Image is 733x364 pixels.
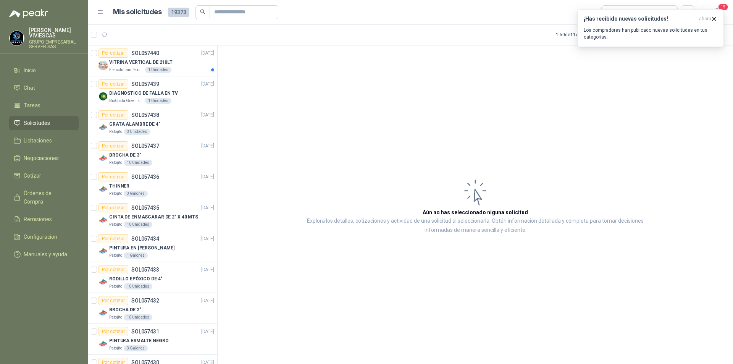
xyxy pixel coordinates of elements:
[98,277,108,286] img: Company Logo
[131,50,159,56] p: SOL057440
[201,142,214,150] p: [DATE]
[98,215,108,225] img: Company Logo
[24,136,52,145] span: Licitaciones
[109,275,162,283] p: RODILLO EPÓXICO DE 4"
[10,31,24,45] img: Company Logo
[109,306,141,314] p: BROCHA DE 2"
[201,112,214,119] p: [DATE]
[201,297,214,304] p: [DATE]
[9,133,79,148] a: Licitaciones
[145,98,171,104] div: 1 Unidades
[9,168,79,183] a: Cotizar
[9,186,79,209] a: Órdenes de Compra
[201,235,214,243] p: [DATE]
[98,141,128,150] div: Por cotizar
[88,262,217,293] a: Por cotizarSOL057433[DATE] Company LogoRODILLO EPÓXICO DE 4"Patojito10 Unidades
[109,183,129,190] p: THINNER
[24,119,50,127] span: Solicitudes
[168,8,189,17] span: 19373
[109,67,144,73] p: Fleischmann Foods S.A.
[24,101,40,110] span: Tareas
[98,49,128,58] div: Por cotizar
[98,308,108,317] img: Company Logo
[131,329,159,334] p: SOL057431
[699,16,711,22] span: ahora
[98,339,108,348] img: Company Logo
[9,63,79,78] a: Inicio
[109,129,122,135] p: Patojito
[24,154,59,162] span: Negociaciones
[109,90,178,97] p: DIAGNOSTICO DE FALLA EN TV
[109,314,122,320] p: Patojito
[201,266,214,273] p: [DATE]
[98,234,128,243] div: Por cotizar
[98,92,108,101] img: Company Logo
[24,233,57,241] span: Configuración
[124,314,152,320] div: 10 Unidades
[98,203,128,212] div: Por cotizar
[98,265,128,274] div: Por cotizar
[124,252,148,259] div: 1 Galones
[131,236,159,241] p: SOL057434
[201,204,214,212] p: [DATE]
[131,81,159,87] p: SOL057439
[9,247,79,262] a: Manuales y ayuda
[88,76,217,107] a: Por cotizarSOL057439[DATE] Company LogoDIAGNOSTICO DE FALLA EN TVBioCosta Green Energy S.A.S1 Uni...
[98,79,128,89] div: Por cotizar
[113,6,162,18] h1: Mis solicitudes
[88,293,217,324] a: Por cotizarSOL057432[DATE] Company LogoBROCHA DE 2"Patojito10 Unidades
[131,112,159,118] p: SOL057438
[109,191,122,197] p: Patojito
[200,9,205,15] span: search
[98,296,128,305] div: Por cotizar
[201,173,214,181] p: [DATE]
[109,337,168,345] p: PINTURA ESMALTE NEGRO
[109,121,160,128] p: GRATA ALAMBRE DE 4"
[109,345,122,351] p: Patojito
[124,191,148,197] div: 3 Galones
[131,174,159,180] p: SOL057436
[124,160,152,166] div: 10 Unidades
[88,324,217,355] a: Por cotizarSOL057431[DATE] Company LogoPINTURA ESMALTE NEGROPatojito3 Galones
[577,9,724,47] button: ¡Has recibido nuevas solicitudes!ahora Los compradores han publicado nuevas solicitudes en tus ca...
[124,345,148,351] div: 3 Galones
[88,169,217,200] a: Por cotizarSOL057436[DATE] Company LogoTHINNERPatojito3 Galones
[584,16,696,22] h3: ¡Has recibido nuevas solicitudes!
[98,110,128,120] div: Por cotizar
[606,8,622,16] div: Todas
[294,217,657,235] p: Explora los detalles, cotizaciones y actividad de una solicitud al seleccionarla. Obtén informaci...
[124,129,150,135] div: 3 Unidades
[423,208,528,217] h3: Aún no has seleccionado niguna solicitud
[9,212,79,226] a: Remisiones
[88,45,217,76] a: Por cotizarSOL057440[DATE] Company LogoVITRINA VERTICAL DE 210LTFleischmann Foods S.A.1 Unidades
[98,123,108,132] img: Company Logo
[710,5,724,19] button: 15
[109,152,141,159] p: BROCHA DE 3"
[201,328,214,335] p: [DATE]
[9,151,79,165] a: Negociaciones
[131,267,159,272] p: SOL057433
[109,252,122,259] p: Patojito
[29,40,79,49] p: GRUPO EMPRESARIAL SERVER SAS
[131,143,159,149] p: SOL057437
[109,98,144,104] p: BioCosta Green Energy S.A.S
[109,244,174,252] p: PINTURA EN [PERSON_NAME]
[24,84,35,92] span: Chat
[9,9,48,18] img: Logo peakr
[9,230,79,244] a: Configuración
[24,171,41,180] span: Cotizar
[88,200,217,231] a: Por cotizarSOL057435[DATE] Company LogoCINTA DE ENMASCARAR DE 2" X 40 MTSPatojito10 Unidades
[584,27,717,40] p: Los compradores han publicado nuevas solicitudes en tus categorías.
[131,205,159,210] p: SOL057435
[556,29,608,41] div: 1 - 50 de 11497
[98,154,108,163] img: Company Logo
[109,214,198,221] p: CINTA DE ENMASCARAR DE 2" X 40 MTS
[88,107,217,138] a: Por cotizarSOL057438[DATE] Company LogoGRATA ALAMBRE DE 4"Patojito3 Unidades
[9,98,79,113] a: Tareas
[201,50,214,57] p: [DATE]
[98,61,108,70] img: Company Logo
[24,250,67,259] span: Manuales y ayuda
[98,246,108,256] img: Company Logo
[109,160,122,166] p: Patojito
[98,327,128,336] div: Por cotizar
